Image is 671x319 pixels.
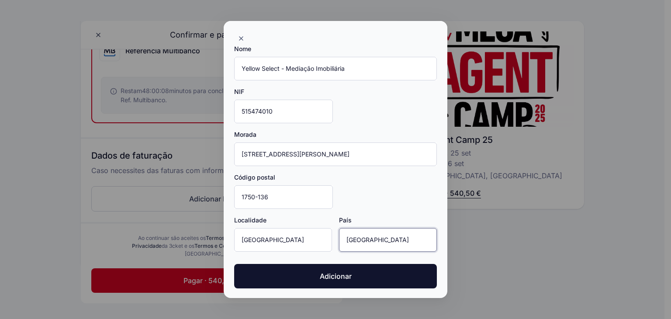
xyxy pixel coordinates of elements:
[234,57,437,80] input: Nome
[339,216,352,225] label: País
[234,87,244,96] label: NIF
[234,130,256,139] label: Morada
[339,228,437,252] input: País
[234,45,251,53] label: Nome
[234,100,333,123] input: NIF
[234,142,437,166] input: Morada
[234,173,275,182] label: Código postal
[234,185,333,209] input: Código postal
[234,264,437,288] button: Adicionar
[320,271,352,281] span: Adicionar
[234,216,266,225] label: Localidade
[234,228,332,252] input: Localidade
